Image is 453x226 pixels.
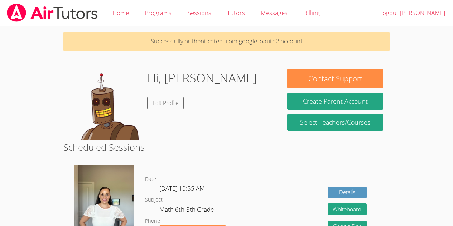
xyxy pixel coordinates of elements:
dt: Phone [145,217,160,226]
button: Create Parent Account [287,93,383,110]
a: Details [328,187,367,198]
dd: Math 6th-8th Grade [159,205,215,217]
h1: Hi, [PERSON_NAME] [147,69,257,87]
a: Select Teachers/Courses [287,114,383,131]
a: Edit Profile [147,97,184,109]
h2: Scheduled Sessions [63,140,390,154]
span: Messages [261,9,288,17]
dt: Date [145,175,156,184]
button: Whiteboard [328,203,367,215]
button: Contact Support [287,69,383,88]
dt: Subject [145,196,163,205]
img: default.png [70,69,141,140]
span: [DATE] 10:55 AM [159,184,205,192]
p: Successfully authenticated from google_oauth2 account [63,32,390,51]
img: airtutors_banner-c4298cdbf04f3fff15de1276eac7730deb9818008684d7c2e4769d2f7ddbe033.png [6,4,98,22]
